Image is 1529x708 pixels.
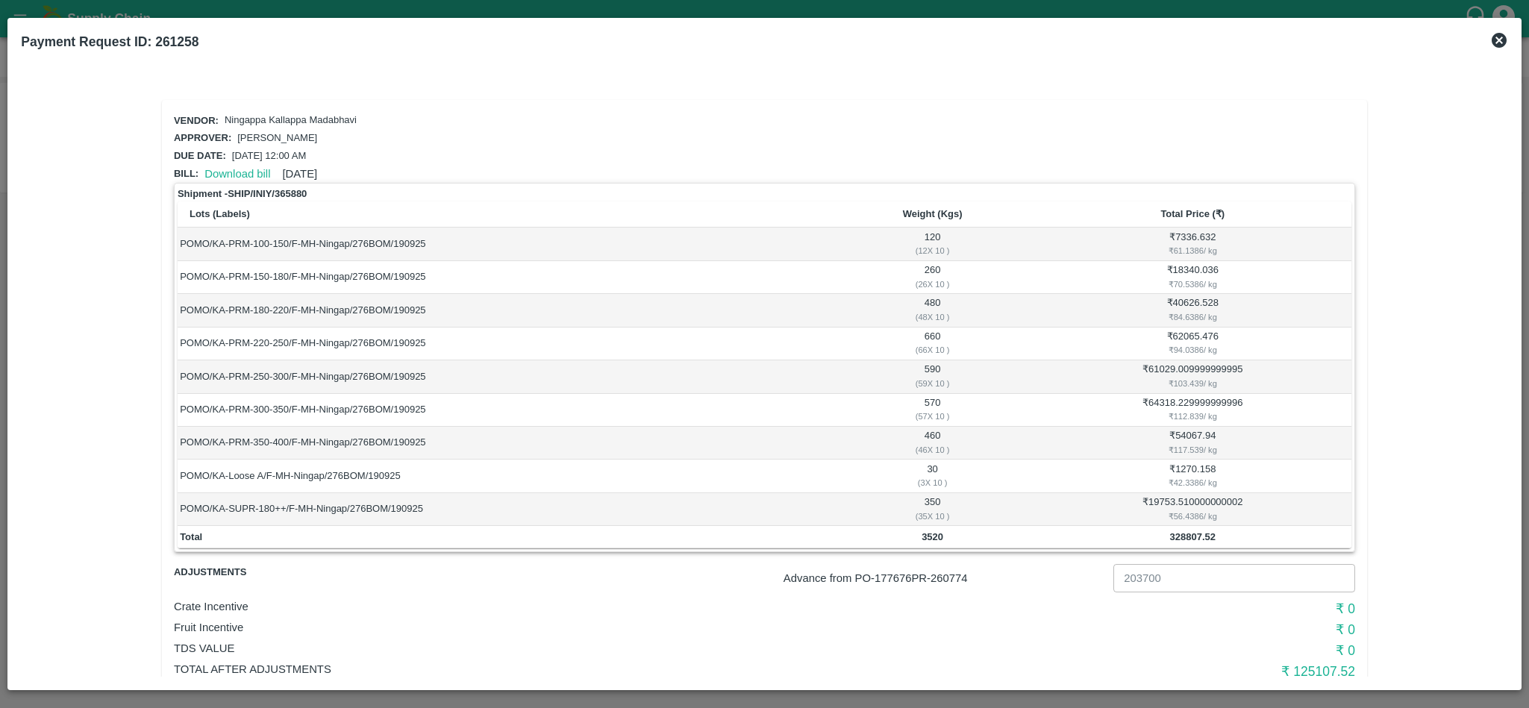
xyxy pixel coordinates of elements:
[174,661,961,677] p: Total After adjustments
[831,328,1034,360] td: 660
[174,115,219,126] span: Vendor:
[834,377,1031,390] div: ( 59 X 10 )
[831,427,1034,460] td: 460
[178,460,831,492] td: POMO/KA-Loose A/F-MH-Ningap/276BOM/190925
[232,149,306,163] p: [DATE] 12:00 AM
[174,132,231,143] span: Approver:
[961,661,1355,682] h6: ₹ 125107.52
[1034,460,1352,492] td: ₹ 1270.158
[961,598,1355,619] h6: ₹ 0
[834,343,1031,357] div: ( 66 X 10 )
[831,460,1034,492] td: 30
[178,294,831,327] td: POMO/KA-PRM-180-220/F-MH-Ningap/276BOM/190925
[1170,531,1216,542] b: 328807.52
[1034,493,1352,526] td: ₹ 19753.510000000002
[903,208,963,219] b: Weight (Kgs)
[174,598,961,615] p: Crate Incentive
[1034,394,1352,427] td: ₹ 64318.229999999996
[831,394,1034,427] td: 570
[831,360,1034,393] td: 590
[834,244,1031,257] div: ( 12 X 10 )
[834,310,1031,324] div: ( 48 X 10 )
[282,168,317,180] span: [DATE]
[1036,278,1349,291] div: ₹ 70.5386 / kg
[178,493,831,526] td: POMO/KA-SUPR-180++/F-MH-Ningap/276BOM/190925
[1034,328,1352,360] td: ₹ 62065.476
[1036,476,1349,489] div: ₹ 42.3386 / kg
[961,640,1355,661] h6: ₹ 0
[225,113,357,128] p: Ningappa Kallappa Madabhavi
[1036,244,1349,257] div: ₹ 61.1386 / kg
[1036,510,1349,523] div: ₹ 56.4386 / kg
[834,410,1031,423] div: ( 57 X 10 )
[784,570,1107,586] p: Advance from PO- 177676 PR- 260774
[174,564,371,581] span: Adjustments
[204,168,270,180] a: Download bill
[174,168,198,179] span: Bill:
[178,427,831,460] td: POMO/KA-PRM-350-400/F-MH-Ningap/276BOM/190925
[1034,261,1352,294] td: ₹ 18340.036
[178,187,307,201] strong: Shipment - SHIP/INIY/365880
[834,510,1031,523] div: ( 35 X 10 )
[831,261,1034,294] td: 260
[190,208,250,219] b: Lots (Labels)
[1036,310,1349,324] div: ₹ 84.6386 / kg
[180,531,202,542] b: Total
[174,150,226,161] span: Due date:
[831,228,1034,260] td: 120
[834,476,1031,489] div: ( 3 X 10 )
[174,640,961,657] p: TDS VALUE
[834,443,1031,457] div: ( 46 X 10 )
[1160,208,1225,219] b: Total Price (₹)
[178,228,831,260] td: POMO/KA-PRM-100-150/F-MH-Ningap/276BOM/190925
[961,619,1355,640] h6: ₹ 0
[1036,343,1349,357] div: ₹ 94.0386 / kg
[178,360,831,393] td: POMO/KA-PRM-250-300/F-MH-Ningap/276BOM/190925
[1034,360,1352,393] td: ₹ 61029.009999999995
[178,261,831,294] td: POMO/KA-PRM-150-180/F-MH-Ningap/276BOM/190925
[922,531,943,542] b: 3520
[1113,564,1355,592] input: Advance
[1036,443,1349,457] div: ₹ 117.539 / kg
[237,131,317,145] p: [PERSON_NAME]
[1034,294,1352,327] td: ₹ 40626.528
[1034,427,1352,460] td: ₹ 54067.94
[834,278,1031,291] div: ( 26 X 10 )
[21,34,198,49] b: Payment Request ID: 261258
[831,493,1034,526] td: 350
[831,294,1034,327] td: 480
[178,328,831,360] td: POMO/KA-PRM-220-250/F-MH-Ningap/276BOM/190925
[1034,228,1352,260] td: ₹ 7336.632
[174,619,961,636] p: Fruit Incentive
[178,394,831,427] td: POMO/KA-PRM-300-350/F-MH-Ningap/276BOM/190925
[1036,377,1349,390] div: ₹ 103.439 / kg
[1036,410,1349,423] div: ₹ 112.839 / kg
